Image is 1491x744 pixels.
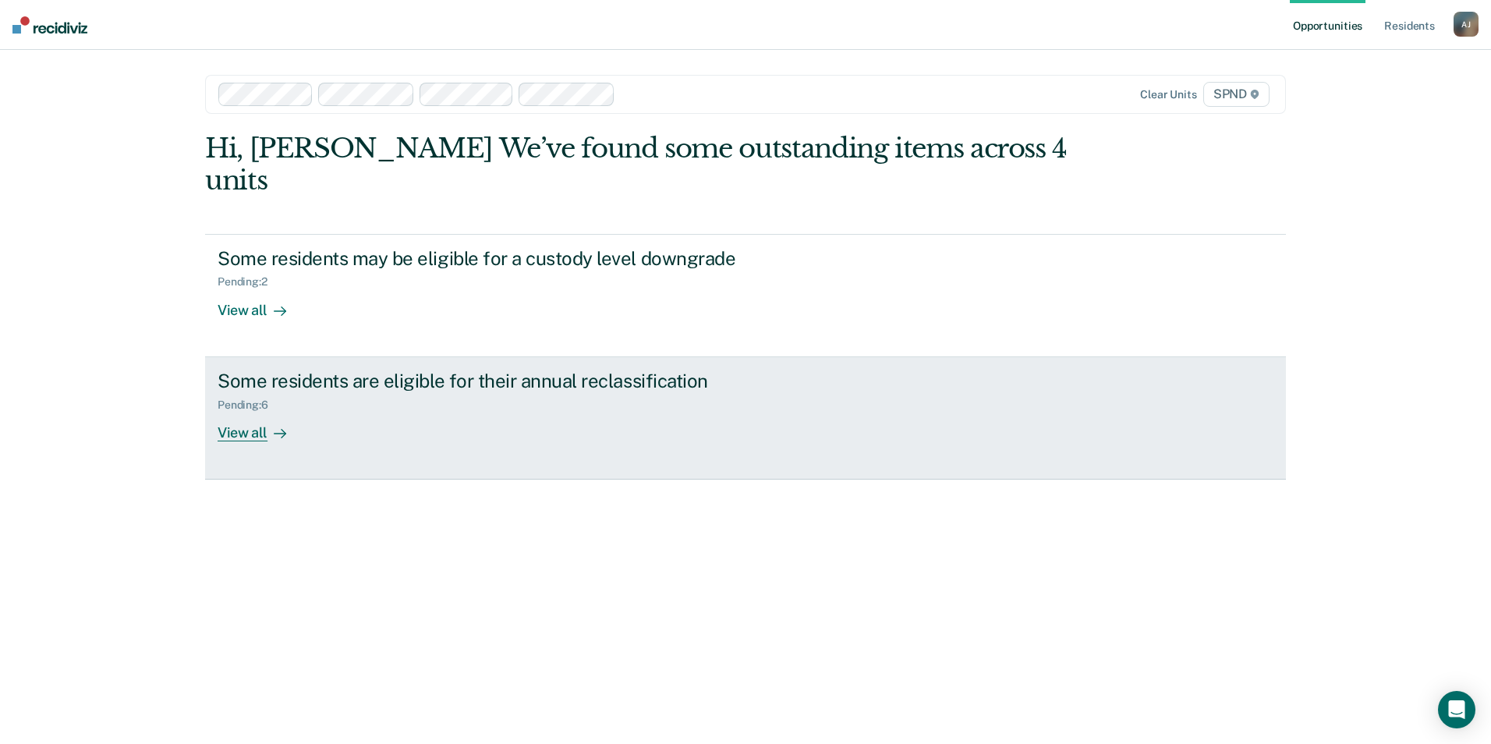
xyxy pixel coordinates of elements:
[218,411,305,441] div: View all
[1454,12,1479,37] button: AJ
[205,234,1286,357] a: Some residents may be eligible for a custody level downgradePending:2View all
[1203,82,1270,107] span: SPND
[218,275,280,289] div: Pending : 2
[1140,88,1197,101] div: Clear units
[205,357,1286,480] a: Some residents are eligible for their annual reclassificationPending:6View all
[12,16,87,34] img: Recidiviz
[218,399,281,412] div: Pending : 6
[1454,12,1479,37] div: A J
[218,289,305,319] div: View all
[1438,691,1475,728] div: Open Intercom Messenger
[205,133,1070,197] div: Hi, [PERSON_NAME] We’ve found some outstanding items across 4 units
[218,247,765,270] div: Some residents may be eligible for a custody level downgrade
[218,370,765,392] div: Some residents are eligible for their annual reclassification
